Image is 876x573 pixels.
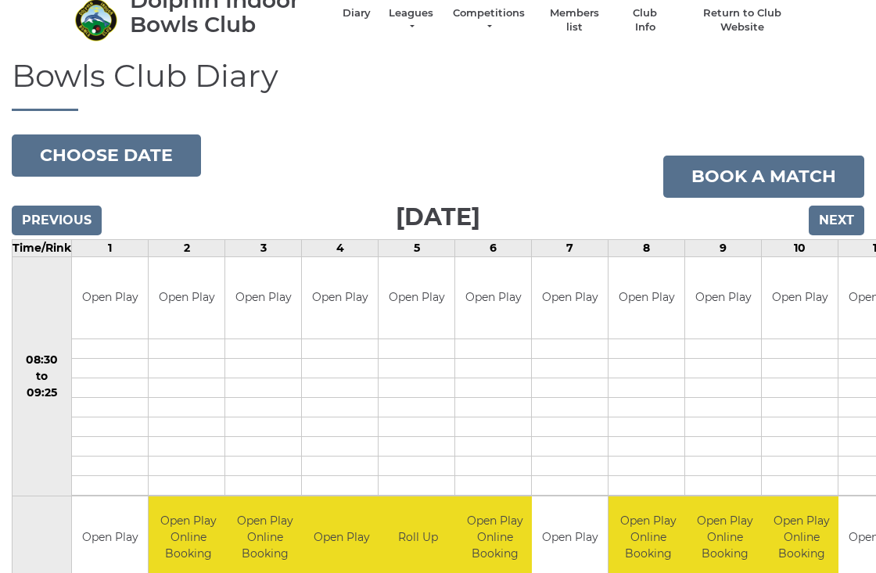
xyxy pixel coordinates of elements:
td: 2 [149,239,225,256]
td: Open Play [149,257,224,339]
td: Time/Rink [13,239,72,256]
td: Open Play [225,257,301,339]
td: 8 [609,239,685,256]
a: Diary [343,6,371,20]
a: Club Info [623,6,668,34]
a: Book a match [663,156,864,198]
td: Open Play [609,257,684,339]
td: Open Play [532,257,608,339]
td: 6 [455,239,532,256]
td: 08:30 to 09:25 [13,256,72,496]
td: Open Play [685,257,761,339]
td: Open Play [302,257,378,339]
td: 1 [72,239,149,256]
td: 3 [225,239,302,256]
a: Leagues [386,6,436,34]
td: 9 [685,239,762,256]
td: 7 [532,239,609,256]
a: Return to Club Website [684,6,802,34]
h1: Bowls Club Diary [12,59,864,111]
td: Open Play [72,257,148,339]
a: Competitions [451,6,526,34]
a: Members list [541,6,606,34]
td: Open Play [762,257,838,339]
input: Next [809,206,864,235]
td: Open Play [455,257,531,339]
td: Open Play [379,257,454,339]
td: 4 [302,239,379,256]
button: Choose date [12,134,201,177]
td: 5 [379,239,455,256]
input: Previous [12,206,102,235]
td: 10 [762,239,838,256]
